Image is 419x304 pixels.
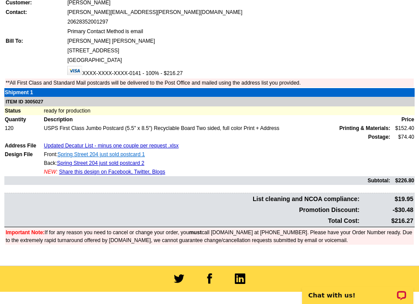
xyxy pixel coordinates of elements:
td: Design File [4,150,43,159]
td: Status [4,106,43,115]
td: 120 [4,124,43,133]
td: 20628352001297 [67,17,414,26]
td: $226.80 [391,176,415,185]
a: Spring Street 204 just sold postcard 1 [58,151,145,157]
td: Total Cost: [5,216,360,226]
img: visa.gif [67,66,82,75]
td: Address File [4,141,43,150]
td: Back: [43,159,391,167]
td: ITEM ID 3005027 [4,97,415,107]
td: [GEOGRAPHIC_DATA] [67,56,414,65]
font: Important Note: [6,229,45,236]
td: $216.27 [361,216,414,226]
td: USPS First Class Jumbo Postcard (5.5" x 8.5") Recyclable Board Two sided, full color Print + Address [43,124,391,133]
td: [STREET_ADDRESS] [67,46,414,55]
td: Promotion Discount: [5,205,360,215]
a: Spring Street 204 just sold postcard 2 [57,160,144,166]
a: Updated Decatur List - minus one couple per request .xlsx [44,143,179,149]
td: ready for production [43,106,415,115]
td: $19.95 [361,194,414,204]
span: NEW: [44,169,57,175]
td: Front: [43,150,391,159]
td: $152.40 [391,124,415,133]
td: Bill To: [5,37,66,45]
td: [PERSON_NAME][EMAIL_ADDRESS][PERSON_NAME][DOMAIN_NAME] [67,8,414,17]
td: Subtotal: [4,176,391,185]
span: Printing & Materials: [339,124,390,132]
a: Share this design on Facebook, Twitter, Blogs [59,169,165,175]
td: List cleaning and NCOA compliance: [5,194,360,204]
b: must [189,229,202,236]
iframe: LiveChat chat widget [296,277,419,304]
td: Description [43,115,391,124]
td: Contact: [5,8,66,17]
td: Quantity [4,115,43,124]
td: Price [391,115,415,124]
td: **All First Class and Standard Mail postcards will be delivered to the Post Office and mailed usi... [5,79,414,87]
td: If for any reason you need to cancel or change your order, you call [DOMAIN_NAME] at [PHONE_NUMBE... [5,228,414,245]
td: XXXX-XXXX-XXXX-0141 - 100% - $216.27 [67,65,414,78]
td: Shipment 1 [4,88,43,97]
td: $74.40 [391,133,415,141]
strong: Postage: [368,134,390,140]
td: -$30.48 [361,205,414,215]
td: Primary Contact Method is email [67,27,414,36]
td: [PERSON_NAME] [PERSON_NAME] [67,37,414,45]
